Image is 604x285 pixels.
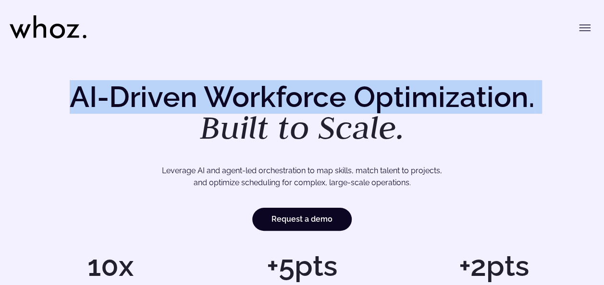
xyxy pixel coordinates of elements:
iframe: Chatbot [541,222,591,272]
h1: +5pts [211,251,393,280]
p: Leverage AI and agent-led orchestration to map skills, match talent to projects, and optimize sch... [48,165,556,189]
h1: AI-Driven Workforce Optimization. [56,83,548,144]
em: Built to Scale. [200,106,405,148]
button: Toggle menu [575,18,594,37]
h1: +2pts [403,251,585,280]
a: Request a demo [252,208,352,231]
h1: 10x [19,251,201,280]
